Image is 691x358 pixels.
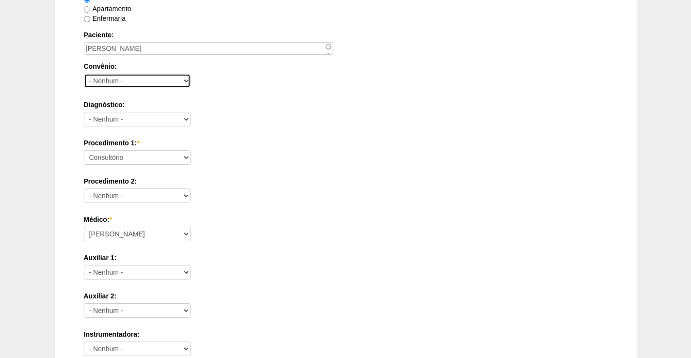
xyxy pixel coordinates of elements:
[84,16,90,22] input: Enfermaria
[84,329,608,339] label: Instrumentadora:
[84,6,90,13] input: Apartamento
[109,216,112,223] span: Este campo é obrigatório.
[84,30,608,40] label: Paciente:
[84,5,131,13] label: Apartamento
[84,100,608,109] label: Diagnóstico:
[84,62,608,71] label: Convênio:
[84,176,608,186] label: Procedimento 2:
[84,253,608,263] label: Auxiliar 1:
[137,139,139,147] span: Este campo é obrigatório.
[84,291,608,301] label: Auxiliar 2:
[84,15,126,22] label: Enfermaria
[84,215,608,224] label: Médico:
[84,138,608,148] label: Procedimento 1:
